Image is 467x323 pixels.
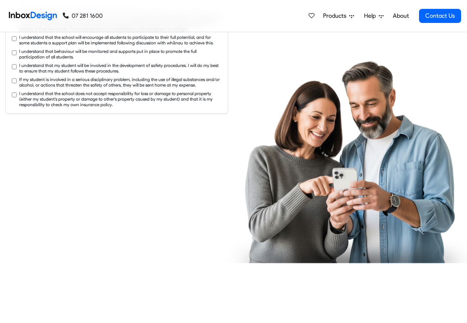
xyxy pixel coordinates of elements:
a: Products [320,9,357,23]
span: Help [364,11,379,20]
label: I understand that the school will encourage all students to participate to their full potential, ... [19,34,222,46]
label: If my student is involved in a serious disciplinary problem, including the use of illegal substan... [19,77,222,88]
label: I understand that my student will be involved in the development of safety procedures. I will do ... [19,63,222,74]
span: Products [323,11,349,20]
label: I understand that behaviour will be monitored and supports put in place to promote the full parti... [19,48,222,60]
a: 07 281 1600 [63,11,103,20]
a: Contact Us [419,9,461,23]
a: About [391,9,411,23]
label: I understand that the school does not accept responsibility for loss or damage to personal proper... [19,91,222,107]
a: Help [361,9,387,23]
